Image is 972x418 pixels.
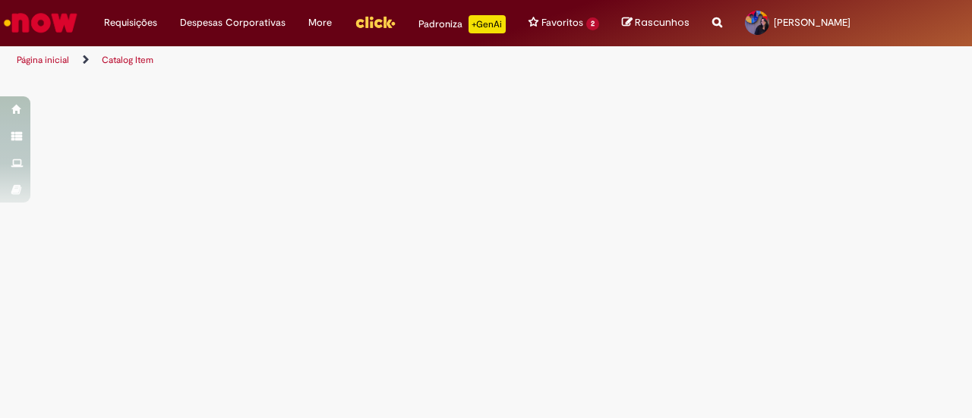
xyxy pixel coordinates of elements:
a: Catalog Item [102,54,153,66]
a: Rascunhos [622,16,690,30]
span: Rascunhos [635,15,690,30]
span: Requisições [104,15,157,30]
img: click_logo_yellow_360x200.png [355,11,396,33]
span: [PERSON_NAME] [774,16,850,29]
ul: Trilhas de página [11,46,636,74]
span: Despesas Corporativas [180,15,286,30]
p: +GenAi [469,15,506,33]
a: Página inicial [17,54,69,66]
span: Favoritos [541,15,583,30]
div: Padroniza [418,15,506,33]
span: 2 [586,17,599,30]
img: ServiceNow [2,8,80,38]
span: More [308,15,332,30]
